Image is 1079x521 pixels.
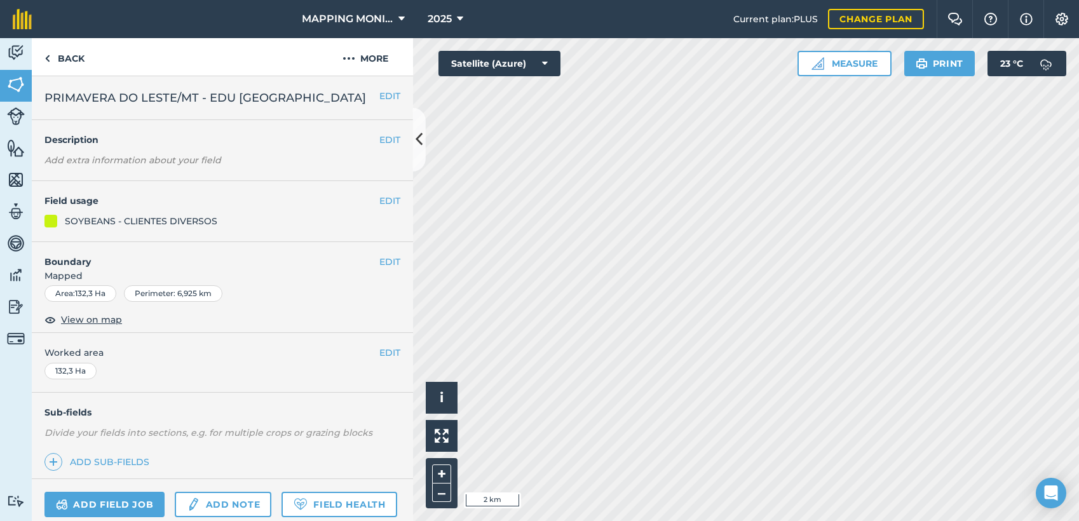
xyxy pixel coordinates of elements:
img: A cog icon [1054,13,1069,25]
div: Open Intercom Messenger [1036,478,1066,508]
img: svg+xml;base64,PD94bWwgdmVyc2lvbj0iMS4wIiBlbmNvZGluZz0idXRmLTgiPz4KPCEtLSBHZW5lcmF0b3I6IEFkb2JlIE... [56,497,68,512]
h4: Boundary [32,242,379,269]
a: Field Health [282,492,397,517]
img: svg+xml;base64,PD94bWwgdmVyc2lvbj0iMS4wIiBlbmNvZGluZz0idXRmLTgiPz4KPCEtLSBHZW5lcmF0b3I6IEFkb2JlIE... [7,234,25,253]
img: svg+xml;base64,PD94bWwgdmVyc2lvbj0iMS4wIiBlbmNvZGluZz0idXRmLTgiPz4KPCEtLSBHZW5lcmF0b3I6IEFkb2JlIE... [7,202,25,221]
button: + [432,464,451,484]
button: Satellite (Azure) [438,51,560,76]
img: svg+xml;base64,PHN2ZyB4bWxucz0iaHR0cDovL3d3dy53My5vcmcvMjAwMC9zdmciIHdpZHRoPSI1NiIgaGVpZ2h0PSI2MC... [7,75,25,94]
span: Mapped [32,269,413,283]
img: svg+xml;base64,PHN2ZyB4bWxucz0iaHR0cDovL3d3dy53My5vcmcvMjAwMC9zdmciIHdpZHRoPSI1NiIgaGVpZ2h0PSI2MC... [7,139,25,158]
img: Two speech bubbles overlapping with the left bubble in the forefront [947,13,963,25]
span: View on map [61,313,122,327]
h4: Sub-fields [32,405,413,419]
button: Print [904,51,975,76]
img: svg+xml;base64,PHN2ZyB4bWxucz0iaHR0cDovL3d3dy53My5vcmcvMjAwMC9zdmciIHdpZHRoPSIyMCIgaGVpZ2h0PSIyNC... [343,51,355,66]
img: fieldmargin Logo [13,9,32,29]
img: svg+xml;base64,PD94bWwgdmVyc2lvbj0iMS4wIiBlbmNvZGluZz0idXRmLTgiPz4KPCEtLSBHZW5lcmF0b3I6IEFkb2JlIE... [7,297,25,316]
img: svg+xml;base64,PHN2ZyB4bWxucz0iaHR0cDovL3d3dy53My5vcmcvMjAwMC9zdmciIHdpZHRoPSIxNCIgaGVpZ2h0PSIyNC... [49,454,58,470]
img: svg+xml;base64,PD94bWwgdmVyc2lvbj0iMS4wIiBlbmNvZGluZz0idXRmLTgiPz4KPCEtLSBHZW5lcmF0b3I6IEFkb2JlIE... [7,330,25,348]
img: svg+xml;base64,PHN2ZyB4bWxucz0iaHR0cDovL3d3dy53My5vcmcvMjAwMC9zdmciIHdpZHRoPSIxNyIgaGVpZ2h0PSIxNy... [1020,11,1033,27]
button: EDIT [379,255,400,269]
img: A question mark icon [983,13,998,25]
div: Area : 132,3 Ha [44,285,116,302]
img: svg+xml;base64,PHN2ZyB4bWxucz0iaHR0cDovL3d3dy53My5vcmcvMjAwMC9zdmciIHdpZHRoPSIxOCIgaGVpZ2h0PSIyNC... [44,312,56,327]
div: Perimeter : 6,925 km [124,285,222,302]
span: i [440,389,444,405]
div: 132,3 Ha [44,363,97,379]
img: svg+xml;base64,PD94bWwgdmVyc2lvbj0iMS4wIiBlbmNvZGluZz0idXRmLTgiPz4KPCEtLSBHZW5lcmF0b3I6IEFkb2JlIE... [186,497,200,512]
em: Divide your fields into sections, e.g. for multiple crops or grazing blocks [44,427,372,438]
img: Four arrows, one pointing top left, one top right, one bottom right and the last bottom left [435,429,449,443]
a: Add field job [44,492,165,517]
h4: Description [44,133,400,147]
img: svg+xml;base64,PD94bWwgdmVyc2lvbj0iMS4wIiBlbmNvZGluZz0idXRmLTgiPz4KPCEtLSBHZW5lcmF0b3I6IEFkb2JlIE... [7,266,25,285]
button: 23 °C [987,51,1066,76]
div: SOYBEANS - CLIENTES DIVERSOS [65,214,217,228]
span: PRIMAVERA DO LESTE/MT - EDU [GEOGRAPHIC_DATA] [44,89,366,107]
span: Current plan : PLUS [733,12,818,26]
em: Add extra information about your field [44,154,221,166]
h4: Field usage [44,194,379,208]
a: Change plan [828,9,924,29]
img: svg+xml;base64,PHN2ZyB4bWxucz0iaHR0cDovL3d3dy53My5vcmcvMjAwMC9zdmciIHdpZHRoPSI5IiBoZWlnaHQ9IjI0Ii... [44,51,50,66]
img: svg+xml;base64,PD94bWwgdmVyc2lvbj0iMS4wIiBlbmNvZGluZz0idXRmLTgiPz4KPCEtLSBHZW5lcmF0b3I6IEFkb2JlIE... [7,107,25,125]
a: Add sub-fields [44,453,154,471]
button: EDIT [379,346,400,360]
button: EDIT [379,133,400,147]
button: View on map [44,312,122,327]
span: 2025 [428,11,452,27]
img: svg+xml;base64,PHN2ZyB4bWxucz0iaHR0cDovL3d3dy53My5vcmcvMjAwMC9zdmciIHdpZHRoPSI1NiIgaGVpZ2h0PSI2MC... [7,170,25,189]
img: svg+xml;base64,PD94bWwgdmVyc2lvbj0iMS4wIiBlbmNvZGluZz0idXRmLTgiPz4KPCEtLSBHZW5lcmF0b3I6IEFkb2JlIE... [1033,51,1059,76]
button: Measure [797,51,892,76]
button: – [432,484,451,502]
img: svg+xml;base64,PHN2ZyB4bWxucz0iaHR0cDovL3d3dy53My5vcmcvMjAwMC9zdmciIHdpZHRoPSIxOSIgaGVpZ2h0PSIyNC... [916,56,928,71]
img: svg+xml;base64,PD94bWwgdmVyc2lvbj0iMS4wIiBlbmNvZGluZz0idXRmLTgiPz4KPCEtLSBHZW5lcmF0b3I6IEFkb2JlIE... [7,495,25,507]
button: EDIT [379,89,400,103]
img: svg+xml;base64,PD94bWwgdmVyc2lvbj0iMS4wIiBlbmNvZGluZz0idXRmLTgiPz4KPCEtLSBHZW5lcmF0b3I6IEFkb2JlIE... [7,43,25,62]
span: MAPPING MONITORAMENTO AGRICOLA [302,11,393,27]
span: 23 ° C [1000,51,1023,76]
img: Ruler icon [811,57,824,70]
a: Add note [175,492,271,517]
button: More [318,38,413,76]
span: Worked area [44,346,400,360]
button: i [426,382,458,414]
a: Back [32,38,97,76]
button: EDIT [379,194,400,208]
